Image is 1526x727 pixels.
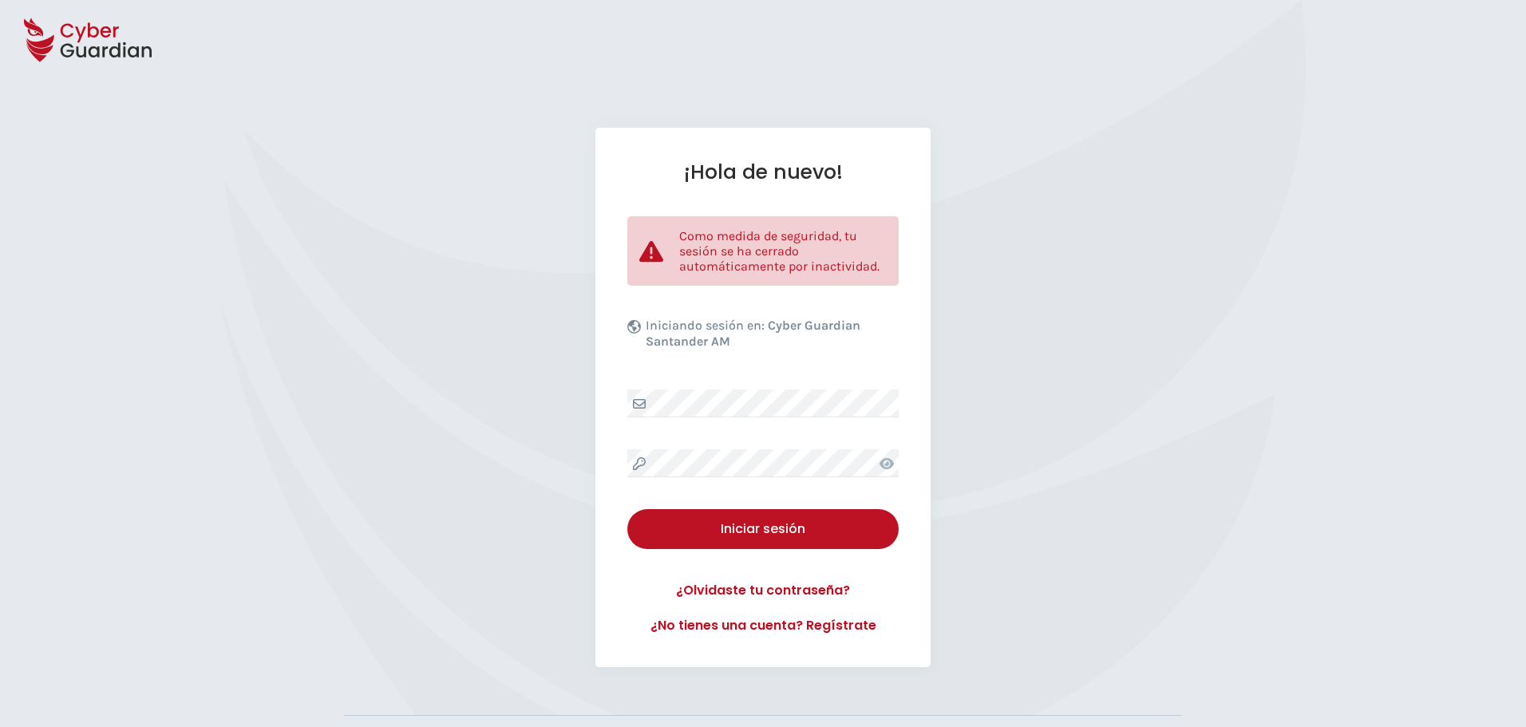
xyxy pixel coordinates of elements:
b: Cyber Guardian Santander AM [646,318,860,349]
button: Iniciar sesión [627,509,899,549]
a: ¿Olvidaste tu contraseña? [627,581,899,600]
a: ¿No tienes una cuenta? Regístrate [627,616,899,635]
div: Iniciar sesión [639,520,887,539]
p: Como medida de seguridad, tu sesión se ha cerrado automáticamente por inactividad. [679,228,887,274]
h1: ¡Hola de nuevo! [627,160,899,184]
p: Iniciando sesión en: [646,318,895,358]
